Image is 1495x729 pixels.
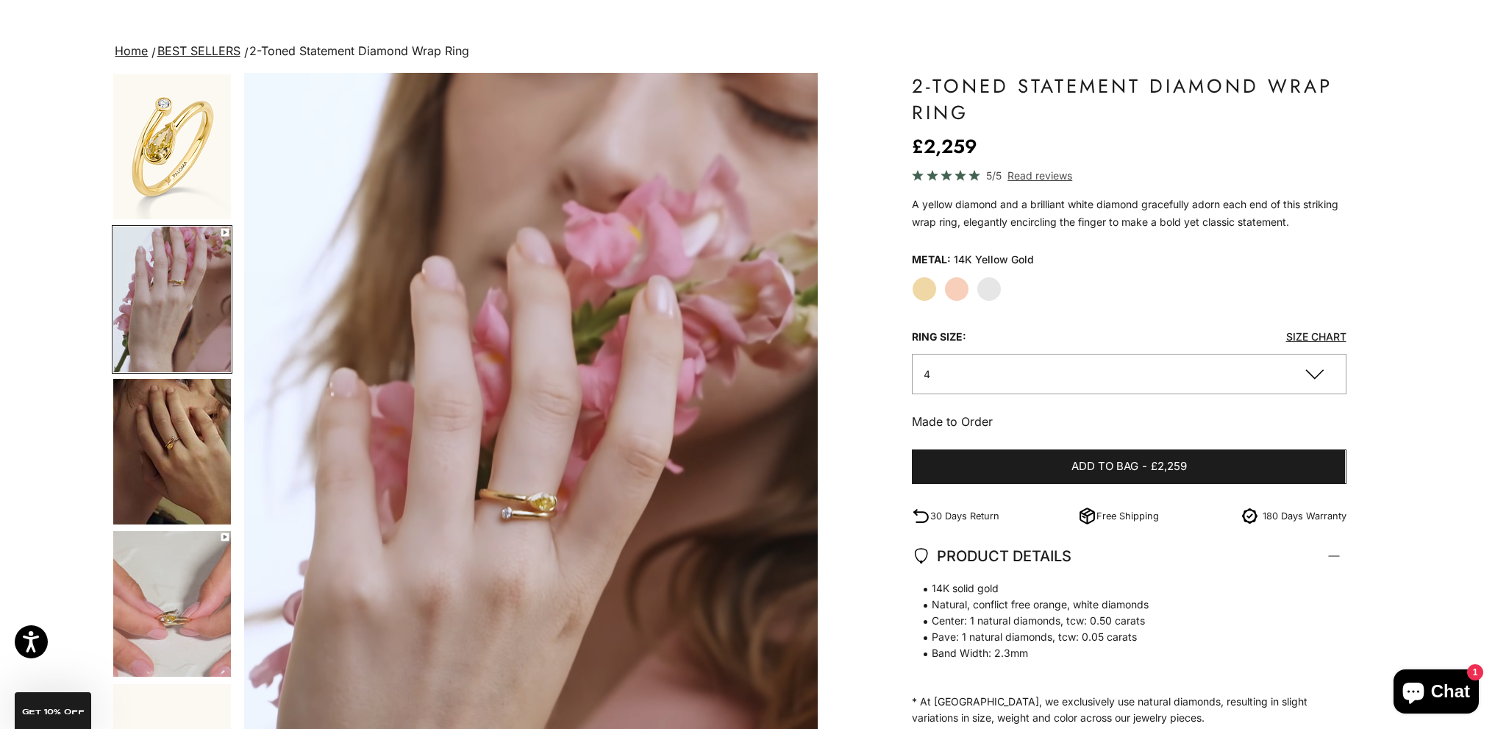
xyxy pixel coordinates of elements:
[115,43,148,58] a: Home
[912,354,1346,394] button: 4
[912,597,1331,613] span: Natural, conflict free orange, white diamonds
[912,412,1346,431] p: Made to Order
[912,580,1331,597] span: 14K solid gold
[113,74,231,219] img: #YellowGold
[113,227,231,372] img: #YellowGold #WhiteGold #RoseGold
[912,629,1331,645] span: Pave: 1 natural diamonds, tcw: 0.05 carats
[912,580,1331,726] p: * At [GEOGRAPHIC_DATA], we exclusively use natural diamonds, resulting in slight variations in si...
[912,613,1331,629] span: Center: 1 natural diamonds, tcw: 0.50 carats
[112,225,232,374] button: Go to item 4
[249,43,469,58] span: 2-Toned Statement Diamond Wrap Ring
[1071,458,1138,476] span: Add to bag
[1151,458,1187,476] span: £2,259
[1263,508,1346,524] p: 180 Days Warranty
[912,449,1346,485] button: Add to bag-£2,259
[912,196,1346,231] p: A yellow diamond and a brilliant white diamond gracefully adorn each end of this striking wrap ri...
[930,508,999,524] p: 30 Days Return
[22,708,85,716] span: GET 10% Off
[986,167,1002,184] span: 5/5
[912,249,951,271] legend: Metal:
[1096,508,1159,524] p: Free Shipping
[912,167,1346,184] a: 5/5 Read reviews
[113,531,231,677] img: #YellowGold #WhiteGold #RoseGold
[912,132,977,161] sale-price: £2,259
[1286,330,1346,343] a: Size Chart
[1389,669,1483,717] inbox-online-store-chat: Shopify online store chat
[15,692,91,729] div: GET 10% Off
[954,249,1034,271] variant-option-value: 14K Yellow Gold
[157,43,240,58] a: BEST SELLERS
[112,73,232,221] button: Go to item 1
[113,379,231,524] img: #YellowGold #WhiteGold #RoseGold
[924,368,930,380] span: 4
[912,73,1346,126] h1: 2-Toned Statement Diamond Wrap Ring
[112,377,232,526] button: Go to item 5
[912,645,1331,661] span: Band Width: 2.3mm
[912,544,1071,569] span: PRODUCT DETAILS
[912,326,966,348] legend: Ring Size:
[912,529,1346,583] summary: PRODUCT DETAILS
[112,41,1382,62] nav: breadcrumbs
[112,530,232,678] button: Go to item 6
[1007,167,1072,184] span: Read reviews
